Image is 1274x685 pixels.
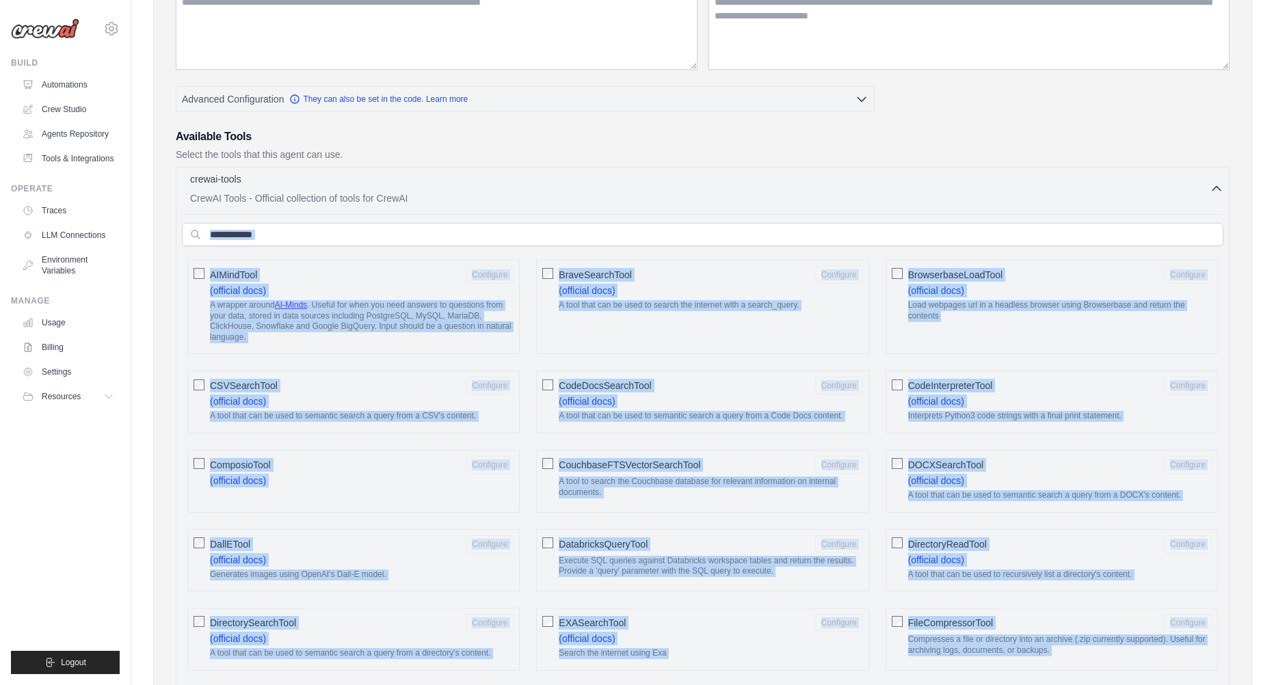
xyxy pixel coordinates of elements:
[210,537,250,551] span: DallETool
[559,285,615,296] a: (official docs)
[16,74,120,96] a: Automations
[210,268,257,282] span: AIMindTool
[908,411,1212,422] p: Interprets Python3 code strings with a final print statement.
[210,411,514,422] p: A tool that can be used to semantic search a query from a CSV's content.
[210,379,278,392] span: CSVSearchTool
[815,456,863,474] button: CouchbaseFTSVectorSearchTool A tool to search the Couchbase database for relevant information on ...
[210,300,514,342] p: A wrapper around . Useful for when you need answers to questions from your data, stored in data s...
[16,361,120,383] a: Settings
[16,249,120,282] a: Environment Variables
[210,285,266,296] a: (official docs)
[559,537,648,551] span: DatabricksQueryTool
[1164,614,1212,632] button: FileCompressorTool Compresses a file or directory into an archive (.zip currently supported). Use...
[908,554,964,565] a: (official docs)
[11,295,120,306] div: Manage
[908,379,993,392] span: CodeInterpreterTool
[1164,266,1212,284] button: BrowserbaseLoadTool (official docs) Load webpages url in a headless browser using Browserbase and...
[908,569,1212,580] p: A tool that can be used to recursively list a directory's content.
[466,456,514,474] button: ComposioTool (official docs)
[559,616,626,630] span: EXASearchTool
[559,458,700,472] span: CouchbaseFTSVectorSearchTool
[16,98,120,120] a: Crew Studio
[815,535,863,553] button: DatabricksQueryTool Execute SQL queries against Databricks workspace tables and return the result...
[210,633,266,644] a: (official docs)
[190,191,1210,205] p: CrewAI Tools - Official collection of tools for CrewAI
[908,285,964,296] a: (official docs)
[16,386,120,407] button: Resources
[210,569,514,580] p: Generates images using OpenAI's Dall-E model.
[559,411,862,422] p: A tool that can be used to semantic search a query from a Code Docs content.
[908,475,964,486] a: (official docs)
[190,172,241,186] p: crewai-tools
[11,651,120,674] button: Logout
[210,396,266,407] a: (official docs)
[466,535,514,553] button: DallETool (official docs) Generates images using OpenAI's Dall-E model.
[815,614,863,632] button: EXASearchTool (official docs) Search the internet using Exa
[466,377,514,394] button: CSVSearchTool (official docs) A tool that can be used to semantic search a query from a CSV's con...
[1164,535,1212,553] button: DirectoryReadTool (official docs) A tool that can be used to recursively list a directory's content.
[176,129,1230,145] h3: Available Tools
[182,92,284,106] span: Advanced Configuration
[42,391,81,402] span: Resources
[559,268,632,282] span: BraveSearchTool
[210,475,266,486] a: (official docs)
[908,300,1212,321] p: Load webpages url in a headless browser using Browserbase and return the contents
[16,200,120,221] a: Traces
[61,657,86,668] span: Logout
[176,148,1230,161] p: Select the tools that this agent can use.
[559,300,862,311] p: A tool that can be used to search the internet with a search_query.
[182,172,1223,205] button: crewai-tools CrewAI Tools - Official collection of tools for CrewAI
[210,648,514,659] p: A tool that can be used to semantic search a query from a directory's content.
[16,123,120,145] a: Agents Repository
[11,57,120,68] div: Build
[1164,377,1212,394] button: CodeInterpreterTool (official docs) Interprets Python3 code strings with a final print statement.
[210,458,271,472] span: ComposioTool
[908,616,993,630] span: FileCompressorTool
[289,94,468,105] a: They can also be set in the code. Learn more
[559,476,862,498] p: A tool to search the Couchbase database for relevant information on internal documents.
[559,556,862,577] p: Execute SQL queries against Databricks workspace tables and return the results. Provide a 'query'...
[908,268,1003,282] span: BrowserbaseLoadTool
[466,266,514,284] button: AIMindTool (official docs) A wrapper aroundAI-Minds. Useful for when you need answers to question...
[275,300,307,310] a: AI-Minds
[908,396,964,407] a: (official docs)
[210,554,266,565] a: (official docs)
[559,633,615,644] a: (official docs)
[908,490,1212,501] p: A tool that can be used to semantic search a query from a DOCX's content.
[16,336,120,358] a: Billing
[815,266,863,284] button: BraveSearchTool (official docs) A tool that can be used to search the internet with a search_query.
[815,377,863,394] button: CodeDocsSearchTool (official docs) A tool that can be used to semantic search a query from a Code...
[11,18,79,39] img: Logo
[466,614,514,632] button: DirectorySearchTool (official docs) A tool that can be used to semantic search a query from a dir...
[559,379,651,392] span: CodeDocsSearchTool
[16,312,120,334] a: Usage
[16,224,120,246] a: LLM Connections
[908,634,1212,656] p: Compresses a file or directory into an archive (.zip currently supported). Useful for archiving l...
[559,648,862,659] p: Search the internet using Exa
[176,87,874,111] button: Advanced Configuration They can also be set in the code. Learn more
[559,396,615,407] a: (official docs)
[908,458,984,472] span: DOCXSearchTool
[908,537,987,551] span: DirectoryReadTool
[16,148,120,170] a: Tools & Integrations
[11,183,120,194] div: Operate
[210,616,296,630] span: DirectorySearchTool
[1164,456,1212,474] button: DOCXSearchTool (official docs) A tool that can be used to semantic search a query from a DOCX's c...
